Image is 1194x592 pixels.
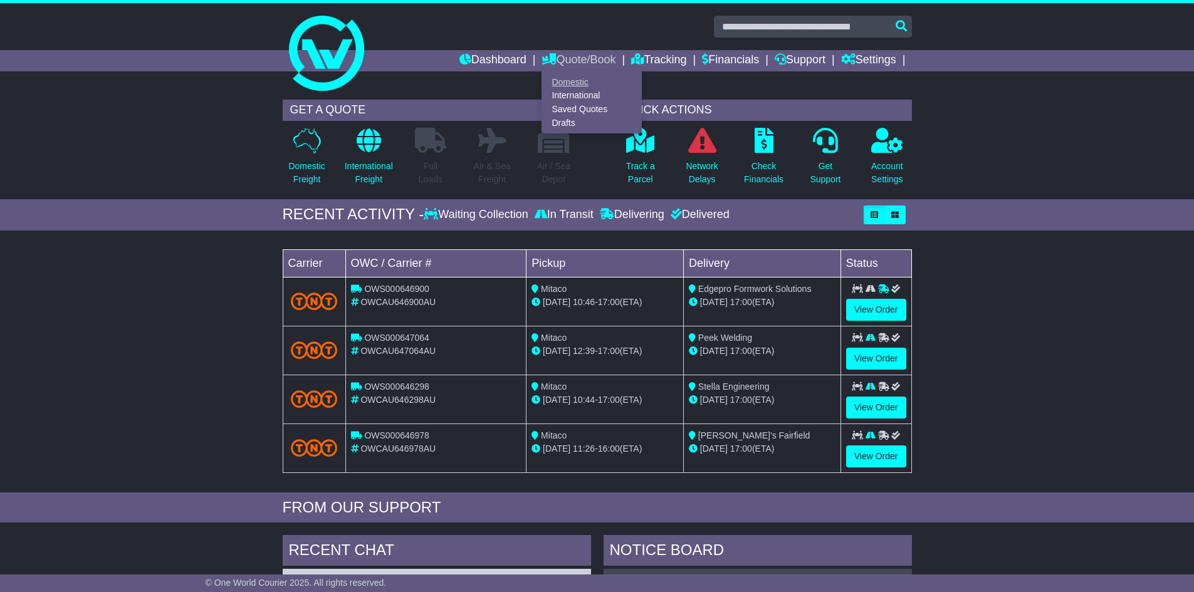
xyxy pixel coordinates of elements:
div: RECENT ACTIVITY - [283,205,424,224]
a: DomesticFreight [288,127,325,193]
a: Drafts [542,116,641,130]
div: RECENT CHAT [283,535,591,569]
a: InternationalFreight [344,127,394,193]
a: View Order [846,348,906,370]
a: AccountSettings [871,127,904,193]
a: Track aParcel [626,127,656,193]
span: [DATE] [543,395,570,405]
a: View Order [846,445,906,467]
span: [DATE] [700,346,728,356]
span: OWS000646978 [364,430,429,440]
p: Domestic Freight [288,160,325,186]
img: TNT_Domestic.png [291,341,338,358]
span: Mitaco [541,430,567,440]
a: Tracking [631,50,686,71]
div: QUICK ACTIONS [616,100,912,121]
img: TNT_Domestic.png [291,390,338,407]
td: Status [841,249,911,277]
img: TNT_Domestic.png [291,293,338,309]
div: In Transit [532,208,597,222]
a: NetworkDelays [685,127,718,193]
div: Delivered [668,208,730,222]
div: (ETA) [689,442,835,455]
div: Waiting Collection [424,208,531,222]
span: 16:00 [598,444,620,454]
p: Full Loads [415,160,446,186]
div: NOTICE BOARD [604,535,912,569]
span: Mitaco [541,333,567,343]
span: OWS000646298 [364,382,429,392]
span: Stella Engineering [698,382,770,392]
p: Track a Parcel [626,160,655,186]
div: FROM OUR SUPPORT [283,499,912,517]
span: [DATE] [543,444,570,454]
td: Pickup [526,249,684,277]
div: (ETA) [689,393,835,407]
p: Air / Sea Depot [537,160,571,186]
a: Dashboard [459,50,526,71]
div: Delivering [597,208,668,222]
a: Saved Quotes [542,103,641,117]
a: International [542,89,641,103]
span: OWS000646900 [364,284,429,294]
td: Carrier [283,249,345,277]
span: Mitaco [541,382,567,392]
span: OWCAU646900AU [360,297,436,307]
span: [DATE] [700,395,728,405]
img: TNT_Domestic.png [291,439,338,456]
p: Air & Sea Freight [474,160,511,186]
span: [DATE] [543,297,570,307]
span: OWS000647064 [364,333,429,343]
div: (ETA) [689,296,835,309]
span: 17:00 [730,444,752,454]
div: - (ETA) [532,296,678,309]
a: GetSupport [809,127,841,193]
span: 17:00 [730,395,752,405]
td: Delivery [683,249,841,277]
span: © One World Courier 2025. All rights reserved. [206,578,387,588]
p: Account Settings [871,160,903,186]
span: OWCAU646978AU [360,444,436,454]
div: - (ETA) [532,393,678,407]
span: 17:00 [598,395,620,405]
div: - (ETA) [532,442,678,455]
span: 10:46 [573,297,595,307]
span: 17:00 [730,346,752,356]
span: [PERSON_NAME]'s Fairfield [698,430,810,440]
p: Check Financials [744,160,783,186]
a: Settings [841,50,896,71]
p: International Freight [345,160,393,186]
a: Support [775,50,825,71]
a: View Order [846,397,906,418]
span: [DATE] [543,346,570,356]
div: - (ETA) [532,345,678,358]
td: OWC / Carrier # [345,249,526,277]
a: Quote/Book [542,50,615,71]
a: View Order [846,299,906,321]
span: 11:26 [573,444,595,454]
span: [DATE] [700,444,728,454]
span: Edgepro Formwork Solutions [698,284,812,294]
span: 17:00 [598,346,620,356]
div: Quote/Book [542,71,642,133]
div: (ETA) [689,345,835,358]
a: CheckFinancials [743,127,784,193]
a: Domestic [542,75,641,89]
span: Peek Welding [698,333,752,343]
span: 12:39 [573,346,595,356]
p: Get Support [810,160,841,186]
span: OWCAU647064AU [360,346,436,356]
span: [DATE] [700,297,728,307]
p: Network Delays [686,160,718,186]
span: 10:44 [573,395,595,405]
span: OWCAU646298AU [360,395,436,405]
span: Mitaco [541,284,567,294]
span: 17:00 [598,297,620,307]
div: GET A QUOTE [283,100,579,121]
span: 17:00 [730,297,752,307]
a: Financials [702,50,759,71]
